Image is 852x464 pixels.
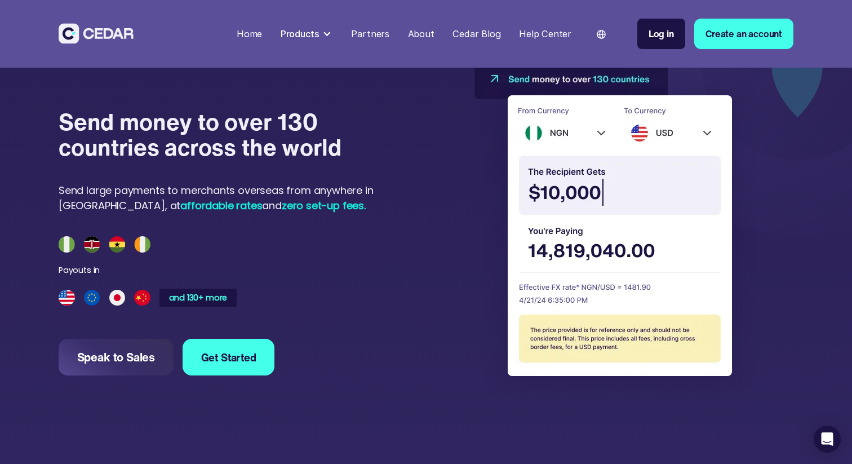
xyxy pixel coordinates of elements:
[408,27,434,41] div: About
[237,27,262,41] div: Home
[59,183,375,213] div: Send large payments to merchants overseas from anywhere in [GEOGRAPHIC_DATA], at and
[814,426,841,453] div: Open Intercom Messenger
[183,339,274,375] a: Get Started
[59,109,375,160] h4: Send money to over 130 countries across the world
[519,27,571,41] div: Help Center
[448,21,505,46] a: Cedar Blog
[637,19,685,49] a: Log in
[282,198,366,213] span: zero set-up fees.
[276,22,338,45] div: Products
[403,21,438,46] a: About
[649,27,674,41] div: Log in
[452,27,500,41] div: Cedar Blog
[59,339,174,375] a: Speak to Sales
[347,21,394,46] a: Partners
[597,30,606,39] img: world icon
[180,198,262,213] span: affordable rates
[59,264,100,276] div: Payouts in
[232,21,267,46] a: Home
[351,27,389,41] div: Partners
[281,27,319,41] div: Products
[694,19,793,49] a: Create an account
[169,294,228,302] div: and 130+ more
[514,21,576,46] a: Help Center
